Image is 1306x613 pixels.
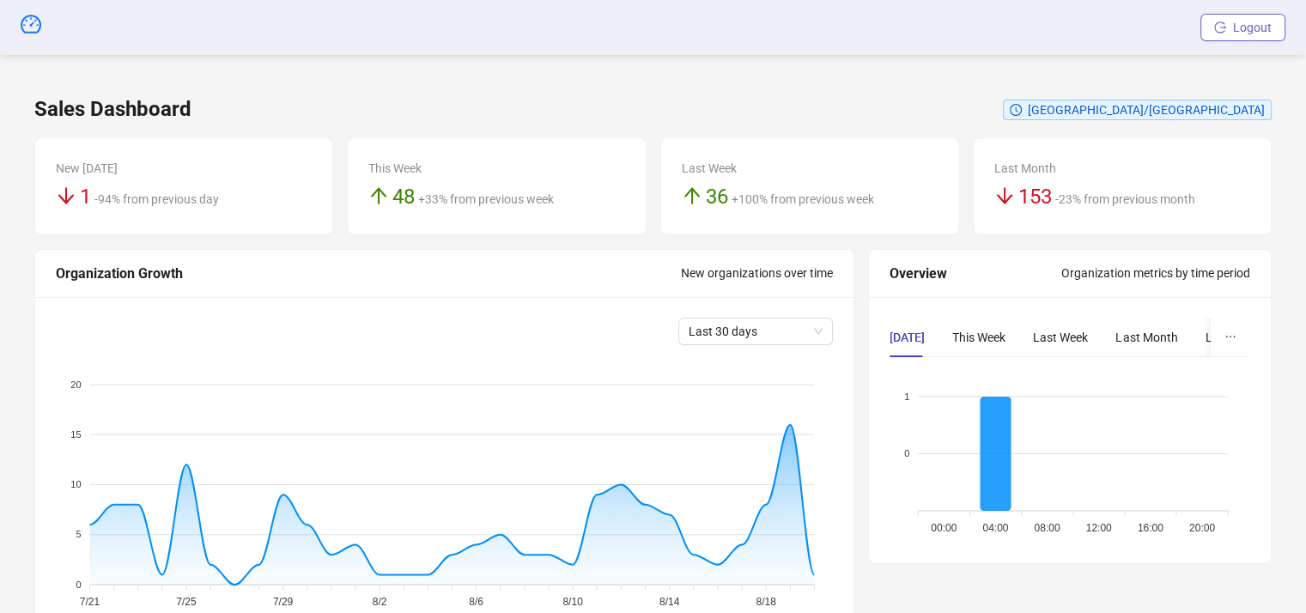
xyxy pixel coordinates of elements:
div: Last Month [1115,328,1177,347]
tspan: 8/2 [373,596,387,608]
span: Organization metrics by time period [1061,266,1250,280]
span: 36 [706,185,728,209]
div: This Week [368,159,624,178]
span: Last 30 days [689,319,823,344]
tspan: 0 [904,448,909,458]
div: Overview [890,263,1061,284]
tspan: 8/14 [659,596,680,608]
span: ellipsis [1224,331,1236,343]
span: Logout [1233,21,1272,34]
tspan: 7/29 [273,596,294,608]
span: arrow-up [682,185,702,206]
tspan: 5 [76,529,81,539]
div: This Week [952,328,1005,347]
tspan: 04:00 [983,522,1009,534]
tspan: 10 [70,479,81,489]
h3: Sales Dashboard [34,96,191,124]
span: dashboard [21,14,41,34]
tspan: 0 [76,579,81,589]
span: arrow-down [994,185,1015,206]
span: clock-circle [1010,104,1022,116]
div: Last Week [1033,328,1088,347]
span: arrow-up [368,185,389,206]
span: -23% from previous month [1055,192,1195,206]
span: -94% from previous day [94,192,219,206]
span: 1 [80,185,91,209]
span: [GEOGRAPHIC_DATA]/[GEOGRAPHIC_DATA] [1028,103,1265,117]
tspan: 00:00 [932,522,957,534]
div: New [DATE] [56,159,312,178]
span: arrow-down [56,185,76,206]
span: logout [1214,21,1226,33]
tspan: 12:00 [1086,522,1112,534]
tspan: 8/6 [469,596,483,608]
div: Last 3 Months [1205,328,1282,347]
tspan: 20 [70,379,81,389]
span: New organizations over time [681,266,833,280]
div: [DATE] [890,328,925,347]
button: ellipsis [1211,318,1250,357]
tspan: 8/18 [756,596,776,608]
tspan: 8/10 [562,596,583,608]
tspan: 20:00 [1189,522,1215,534]
div: Organization Growth [56,263,681,284]
button: Logout [1200,14,1285,41]
tspan: 7/25 [176,596,197,608]
span: +33% from previous week [418,192,554,206]
div: Last Week [682,159,938,178]
span: +100% from previous week [732,192,874,206]
tspan: 7/21 [80,596,100,608]
tspan: 15 [70,429,81,440]
tspan: 1 [904,391,909,401]
tspan: 16:00 [1138,522,1163,534]
tspan: 08:00 [1035,522,1060,534]
span: 153 [1018,185,1052,209]
span: 48 [392,185,415,209]
div: Last Month [994,159,1250,178]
